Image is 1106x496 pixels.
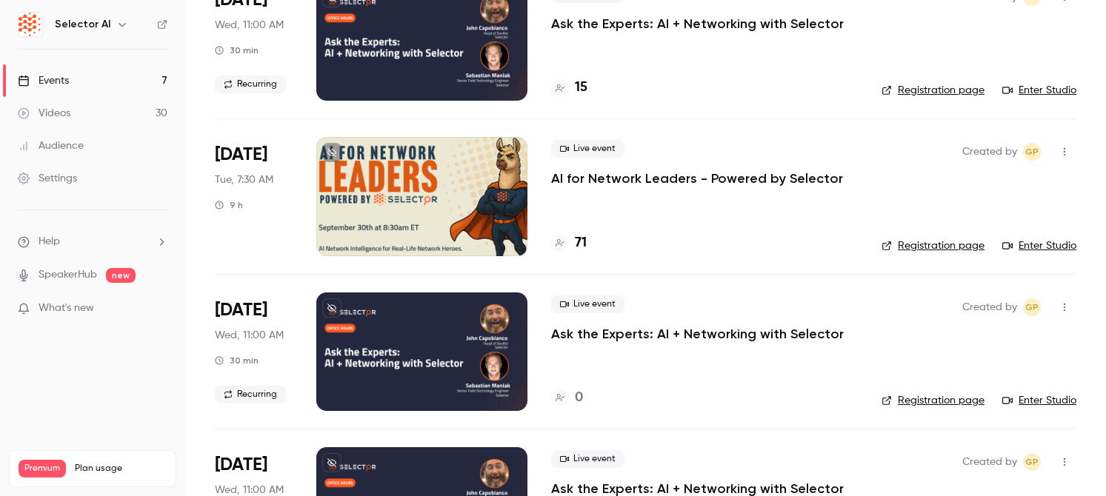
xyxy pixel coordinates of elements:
span: Created by [962,453,1017,471]
span: GP [1025,453,1039,471]
span: new [106,268,136,283]
span: [DATE] [215,298,267,322]
div: 30 min [215,44,259,56]
span: Plan usage [75,463,167,475]
span: Wed, 11:00 AM [215,328,284,343]
span: Gianna Papagni [1023,298,1041,316]
span: Tue, 7:30 AM [215,172,273,187]
span: Help [39,234,60,249]
a: Ask the Experts: AI + Networking with Selector [551,15,844,33]
div: Settings [18,171,77,186]
span: GP [1025,143,1039,161]
a: Enter Studio [1002,238,1076,253]
span: Premium [19,460,66,477]
span: Live event [551,450,624,468]
div: Sep 30 Tue, 8:30 AM (America/New York) [215,137,293,255]
span: Wed, 11:00 AM [215,18,284,33]
a: Registration page [882,238,985,253]
a: Enter Studio [1002,83,1076,98]
li: help-dropdown-opener [18,234,167,249]
span: Live event [551,295,624,313]
span: Created by [962,298,1017,316]
a: AI for Network Leaders - Powered by Selector [551,170,843,187]
div: 9 h [215,199,243,211]
span: Live event [551,140,624,158]
a: SpeakerHub [39,267,97,283]
div: Audience [18,138,84,153]
a: Registration page [882,83,985,98]
div: 30 min [215,355,259,366]
a: Registration page [882,393,985,408]
h4: 71 [575,233,587,253]
a: Enter Studio [1002,393,1076,408]
iframe: Noticeable Trigger [150,302,167,315]
h4: 0 [575,388,583,408]
span: Gianna Papagni [1023,143,1041,161]
span: [DATE] [215,453,267,477]
span: Created by [962,143,1017,161]
span: [DATE] [215,143,267,167]
span: Recurring [215,386,286,403]
a: 71 [551,233,587,253]
a: 0 [551,388,583,408]
div: Oct 15 Wed, 12:00 PM (America/New York) [215,292,293,411]
h4: 15 [575,78,587,98]
span: GP [1025,298,1039,316]
span: What's new [39,301,94,316]
div: Videos [18,106,70,121]
span: Gianna Papagni [1023,453,1041,471]
span: Recurring [215,76,286,93]
h6: Selector AI [55,17,110,32]
div: Events [18,73,69,88]
a: 15 [551,78,587,98]
img: Selector AI [19,13,42,36]
a: Ask the Experts: AI + Networking with Selector [551,325,844,343]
